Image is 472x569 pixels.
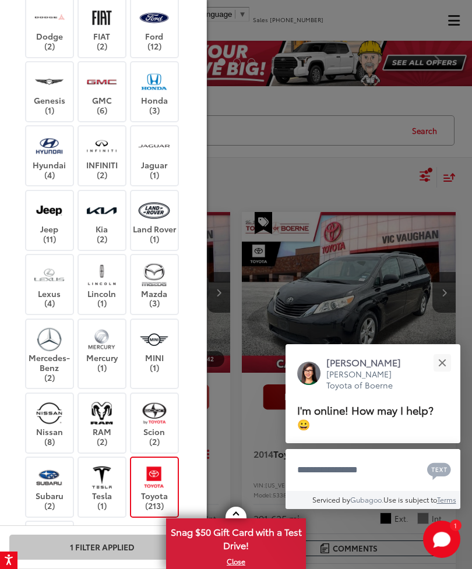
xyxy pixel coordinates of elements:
a: Terms [437,494,456,504]
img: Vic Vaughan Toyota of Boerne in Boerne, TX) [33,197,65,224]
label: Land Rover (1) [131,197,178,244]
label: Jaguar (1) [131,132,178,179]
label: Dodge (2) [26,4,73,51]
span: Snag $50 Gift Card with a Test Drive! [167,519,305,555]
label: INFINITI (2) [79,132,126,179]
img: Vic Vaughan Toyota of Boerne in Boerne, TX) [33,68,65,96]
img: Vic Vaughan Toyota of Boerne in Boerne, TX) [138,464,170,491]
img: Vic Vaughan Toyota of Boerne in Boerne, TX) [138,197,170,224]
img: Vic Vaughan Toyota of Boerne in Boerne, TX) [86,197,118,224]
label: Lexus (4) [26,261,73,308]
img: Vic Vaughan Toyota of Boerne in Boerne, TX) [86,68,118,96]
label: Jeep (11) [26,197,73,244]
label: Kia (2) [79,197,126,244]
label: MINI (1) [131,326,178,373]
label: Ford (12) [131,4,178,51]
span: Use is subject to [383,494,437,504]
svg: Start Chat [423,521,460,558]
div: Close[PERSON_NAME][PERSON_NAME] Toyota of BoerneI'm online! How may I help? 😀Type your messageCha... [286,344,460,509]
label: Hyundai (4) [26,132,73,179]
img: Vic Vaughan Toyota of Boerne in Boerne, TX) [86,400,118,427]
span: I'm online! How may I help? 😀 [297,402,434,432]
label: Honda (3) [131,68,178,115]
button: Chat with SMS [424,457,455,483]
label: Lincoln (1) [79,261,126,308]
img: Vic Vaughan Toyota of Boerne in Boerne, TX) [138,132,170,160]
label: Toyota (213) [131,464,178,511]
span: Serviced by [312,494,350,504]
a: Gubagoo. [350,494,383,504]
img: Vic Vaughan Toyota of Boerne in Boerne, TX) [138,400,170,427]
label: FIAT (2) [79,4,126,51]
button: Close [429,350,455,375]
img: Vic Vaughan Toyota of Boerne in Boerne, TX) [33,464,65,491]
label: Tesla (1) [79,464,126,511]
label: RAM (2) [79,400,126,447]
label: GMC (6) [79,68,126,115]
label: Mercedes-Benz (2) [26,326,73,383]
img: Vic Vaughan Toyota of Boerne in Boerne, TX) [33,326,65,353]
img: Vic Vaughan Toyota of Boerne in Boerne, TX) [86,261,118,288]
img: Vic Vaughan Toyota of Boerne in Boerne, TX) [33,261,65,288]
img: Vic Vaughan Toyota of Boerne in Boerne, TX) [33,400,65,427]
button: Toggle Chat Window [423,521,460,558]
p: [PERSON_NAME] [326,356,413,369]
img: Vic Vaughan Toyota of Boerne in Boerne, TX) [86,4,118,31]
textarea: Type your message [286,449,460,491]
label: Subaru (2) [26,464,73,511]
label: Genesis (1) [26,68,73,115]
img: Vic Vaughan Toyota of Boerne in Boerne, TX) [138,4,170,31]
img: Vic Vaughan Toyota of Boerne in Boerne, TX) [138,326,170,353]
img: Vic Vaughan Toyota of Boerne in Boerne, TX) [86,464,118,491]
span: 1 [454,522,457,528]
button: 1 Filter Applied [9,535,195,560]
img: Vic Vaughan Toyota of Boerne in Boerne, TX) [33,4,65,31]
svg: Text [427,461,451,480]
label: Mazda (3) [131,261,178,308]
img: Vic Vaughan Toyota of Boerne in Boerne, TX) [86,326,118,353]
label: Scion (2) [131,400,178,447]
img: Vic Vaughan Toyota of Boerne in Boerne, TX) [86,132,118,160]
img: Vic Vaughan Toyota of Boerne in Boerne, TX) [138,261,170,288]
img: Vic Vaughan Toyota of Boerne in Boerne, TX) [33,132,65,160]
img: Vic Vaughan Toyota of Boerne in Boerne, TX) [138,68,170,96]
label: Nissan (8) [26,400,73,447]
label: Mercury (1) [79,326,126,373]
p: [PERSON_NAME] Toyota of Boerne [326,369,413,391]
